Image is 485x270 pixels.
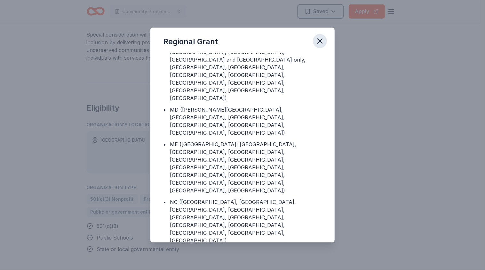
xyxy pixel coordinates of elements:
div: ME ([GEOGRAPHIC_DATA], [GEOGRAPHIC_DATA], [GEOGRAPHIC_DATA], [GEOGRAPHIC_DATA], [GEOGRAPHIC_DATA]... [170,140,322,194]
div: NC ([GEOGRAPHIC_DATA], [GEOGRAPHIC_DATA], [GEOGRAPHIC_DATA], [GEOGRAPHIC_DATA], [GEOGRAPHIC_DATA]... [170,198,322,244]
div: • [163,198,166,206]
div: Regional Grant [163,37,218,47]
div: • [163,106,166,114]
div: MD ([PERSON_NAME][GEOGRAPHIC_DATA], [GEOGRAPHIC_DATA], [GEOGRAPHIC_DATA], [GEOGRAPHIC_DATA], [GEO... [170,106,322,137]
div: • [163,140,166,148]
div: MA ([GEOGRAPHIC_DATA], [GEOGRAPHIC_DATA], [GEOGRAPHIC_DATA] - city of [GEOGRAPHIC_DATA], towns of... [170,25,322,102]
